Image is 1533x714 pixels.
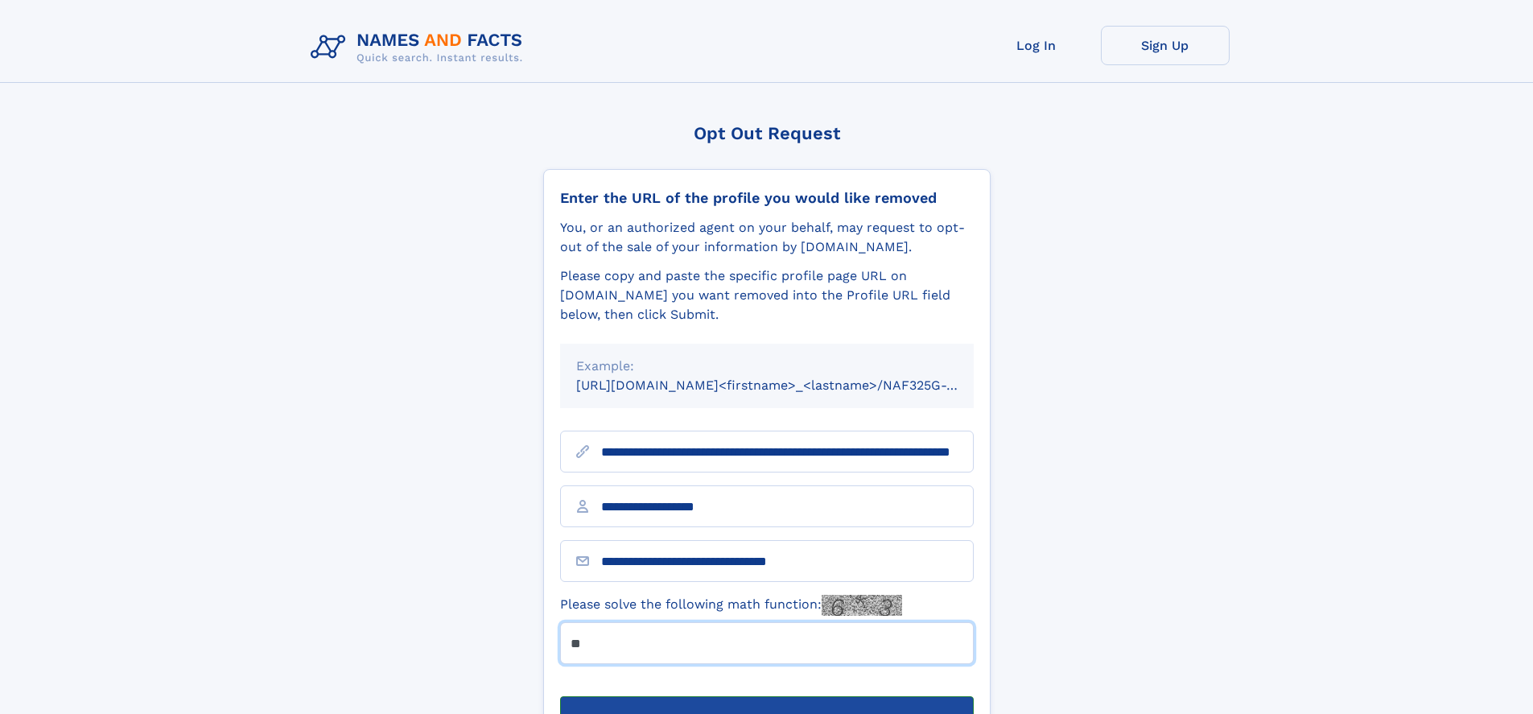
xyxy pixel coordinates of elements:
label: Please solve the following math function: [560,595,902,616]
a: Log In [972,26,1101,65]
div: Enter the URL of the profile you would like removed [560,189,974,207]
div: Example: [576,357,958,376]
a: Sign Up [1101,26,1230,65]
div: Please copy and paste the specific profile page URL on [DOMAIN_NAME] you want removed into the Pr... [560,266,974,324]
img: Logo Names and Facts [304,26,536,69]
small: [URL][DOMAIN_NAME]<firstname>_<lastname>/NAF325G-xxxxxxxx [576,378,1004,393]
div: Opt Out Request [543,123,991,143]
div: You, or an authorized agent on your behalf, may request to opt-out of the sale of your informatio... [560,218,974,257]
